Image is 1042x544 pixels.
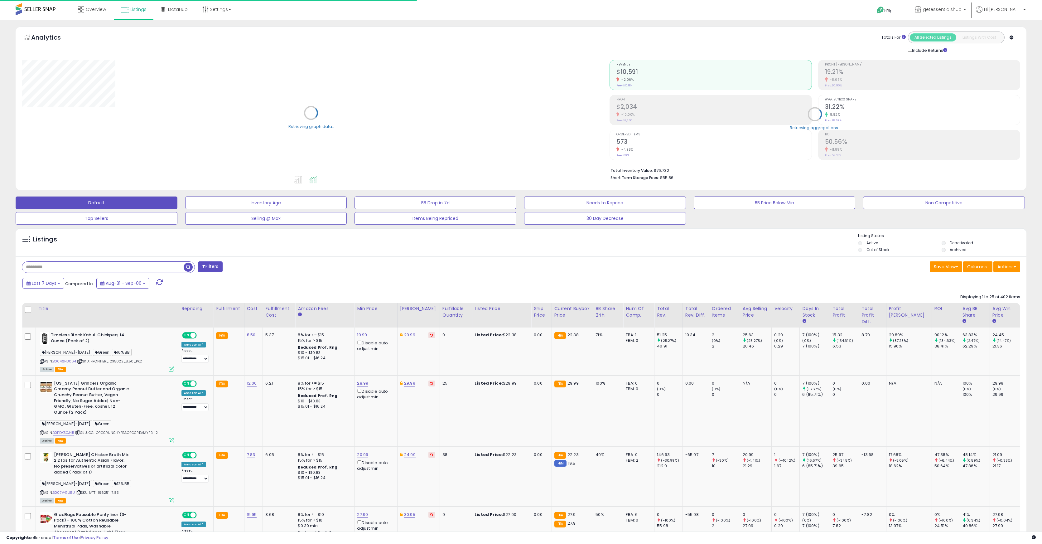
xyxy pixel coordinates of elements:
div: N/A [889,381,927,386]
div: FBM: 0 [626,517,649,523]
i: Get Help [876,6,884,14]
div: Listed Price [475,305,528,312]
div: $29.99 [475,381,526,386]
img: 41P+j3FwiyL._SL40_.jpg [40,332,49,345]
div: $15.01 - $16.24 [298,475,350,481]
small: (-6.44%) [938,458,954,463]
b: Listed Price: [475,332,503,338]
div: 40.91 [657,343,683,349]
div: 0 [712,392,740,397]
button: Last 7 Days [22,278,64,289]
div: FBA: 6 [626,512,649,517]
div: Velocity [774,305,797,312]
small: (0%) [962,386,971,391]
div: 0.00 [534,332,547,338]
h5: Analytics [31,33,73,43]
button: Columns [963,261,992,272]
span: ON [183,381,191,386]
div: Totals For [881,35,906,41]
small: (14.47%) [996,338,1011,343]
span: DataHub [168,6,188,12]
span: 22.23 [567,452,579,458]
a: 15.95 [247,512,257,518]
div: ASIN: [40,452,174,503]
div: 0.00 [861,381,881,386]
span: Columns [967,264,987,270]
small: (87.28%) [893,338,908,343]
small: (25.27%) [661,338,676,343]
button: Default [16,197,177,209]
div: FBM: 0 [626,338,649,343]
div: 6.21 [265,381,290,386]
div: [PERSON_NAME] [400,305,437,312]
div: 0 [657,392,683,397]
div: $10 - $10.83 [298,350,350,356]
small: Days In Stock. [802,318,806,324]
small: (134.63%) [938,338,956,343]
div: Amazon AI * [181,390,206,396]
span: OFF [196,453,206,458]
div: $10 - $10.83 [298,399,350,404]
div: 8% for <= $15 [298,381,350,386]
div: 0 [832,512,859,517]
div: 49% [596,452,618,458]
small: (0%) [774,338,783,343]
div: 38 [442,452,467,458]
span: Green [93,349,111,356]
span: Green [93,480,111,487]
button: Selling @ Max [185,212,347,225]
div: 0 [712,512,740,517]
div: 20.99 [743,452,772,458]
b: Reduced Prof. Rng. [298,345,339,350]
a: 19.99 [357,332,367,338]
div: Disable auto adjust min [357,339,392,352]
div: $10 - $10.83 [298,470,350,475]
div: 7 [712,452,740,458]
span: 12% BB [112,480,131,487]
div: 8% for <= $10 [298,512,350,517]
div: FBM: 2 [626,458,649,463]
small: (0.59%) [967,458,980,463]
span: OFF [196,333,206,338]
small: (0%) [802,338,811,343]
div: -65.97 [685,452,704,458]
span: [PERSON_NAME]-[DATE] [40,349,92,356]
div: 20.46 [743,343,772,349]
small: FBA [216,381,228,387]
div: 9 [442,512,467,517]
div: 8% for <= $15 [298,332,350,338]
div: FBA: 1 [626,332,649,338]
div: 50.64% [934,463,960,469]
div: 47.38% [934,452,960,458]
div: 38.41% [934,343,960,349]
span: Help [884,8,893,13]
p: Listing States: [858,233,1026,239]
span: All listings currently available for purchase on Amazon [40,367,54,372]
div: Amazon Fees [298,305,352,312]
div: Cost [247,305,260,312]
div: Include Returns [903,46,955,54]
small: (-30.99%) [661,458,679,463]
div: 1 [774,452,799,458]
div: 0 [712,381,740,386]
b: Reduced Prof. Rng. [298,393,339,398]
small: FBA [554,512,566,519]
div: Total Profit Diff. [861,305,883,325]
div: Fulfillment [216,305,241,312]
span: Green [93,420,111,427]
div: 0 [442,332,467,338]
div: $27.90 [475,512,526,517]
div: 51.25 [657,332,683,338]
span: getessentialshub [923,6,962,12]
div: 3.68 [265,512,290,517]
small: (16.67%) [807,386,822,391]
small: (-40.12%) [779,458,795,463]
div: 1.67 [774,463,799,469]
div: 15% for > $15 [298,458,350,463]
div: 18.62% [889,463,932,469]
div: 41% [962,512,990,517]
div: -7.82 [861,512,881,517]
div: ASIN: [40,381,174,443]
span: [PERSON_NAME]-[DATE] [40,480,92,487]
div: Title [38,305,176,312]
